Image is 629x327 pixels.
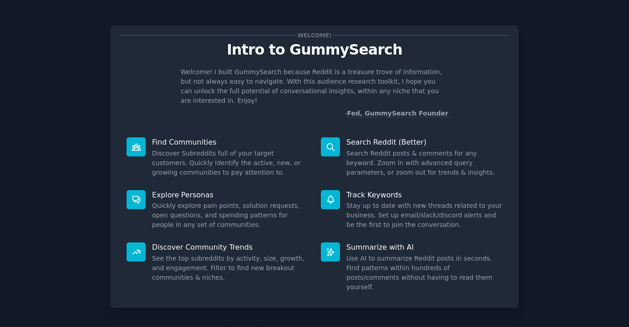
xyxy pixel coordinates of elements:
dd: Search Reddit posts & comments for any keyword. Zoom in with advanced query parameters, or zoom o... [346,149,502,177]
div: - [345,109,448,118]
p: Welcome! I built GummySearch because Reddit is a treasure trove of information, but not always ea... [181,67,448,106]
dd: See the top subreddits by activity, size, growth, and engagement. Filter to find new breakout com... [152,254,308,282]
p: Intro to GummySearch [120,42,509,58]
p: Explore Personas [152,190,308,200]
span: Welcome! [296,30,333,40]
p: Track Keywords [346,190,502,200]
dd: Discover Subreddits full of your target customers. Quickly identify the active, new, or growing c... [152,149,308,177]
p: Summarize with AI [346,242,502,252]
p: Search Reddit (Better) [346,137,502,147]
a: Fed, GummySearch Founder [347,110,448,117]
p: Discover Community Trends [152,242,308,252]
p: Find Communities [152,137,308,147]
dd: Stay up to date with new threads related to your business. Set up email/slack/discord alerts and ... [346,201,502,230]
dd: Quickly explore pain points, solution requests, open questions, and spending patterns for people ... [152,201,308,230]
dd: Use AI to summarize Reddit posts in seconds. Find patterns within hundreds of posts/comments with... [346,254,502,292]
